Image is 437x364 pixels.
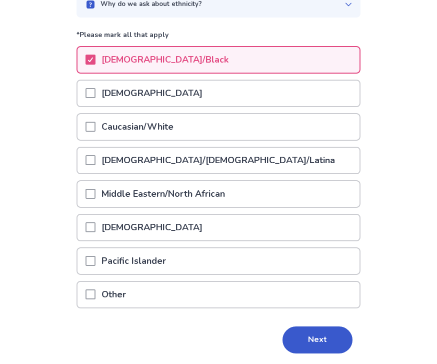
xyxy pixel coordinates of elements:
[76,30,360,47] p: *Please mark all that apply
[95,282,132,308] p: Other
[95,182,231,207] p: Middle Eastern/North African
[95,81,208,107] p: [DEMOGRAPHIC_DATA]
[95,215,208,241] p: [DEMOGRAPHIC_DATA]
[95,148,341,174] p: [DEMOGRAPHIC_DATA]/[DEMOGRAPHIC_DATA]/Latina
[95,249,172,274] p: Pacific Islander
[282,327,352,354] button: Next
[95,48,234,73] p: [DEMOGRAPHIC_DATA]/Black
[95,115,179,140] p: Caucasian/White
